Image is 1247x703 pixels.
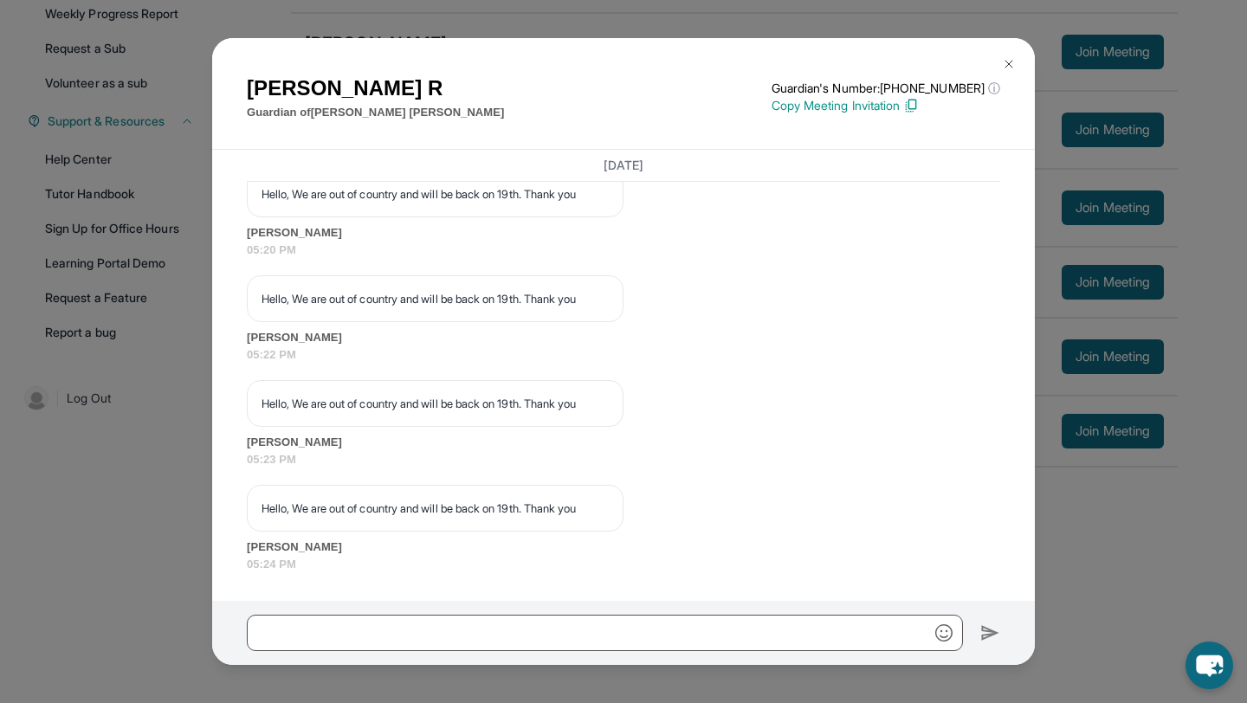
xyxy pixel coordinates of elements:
button: chat-button [1186,642,1233,689]
h1: [PERSON_NAME] R [247,73,504,104]
img: Copy Icon [903,98,919,113]
span: [PERSON_NAME] [247,434,1000,451]
span: [PERSON_NAME] [247,329,1000,346]
span: [PERSON_NAME] [247,539,1000,556]
p: Hello, We are out of country and will be back on 19th. Thank you [262,185,609,203]
h3: [DATE] [247,157,1000,174]
span: 05:23 PM [247,451,1000,468]
img: Send icon [980,622,1000,643]
span: 05:24 PM [247,556,1000,573]
span: ⓘ [988,80,1000,97]
p: Hello, We are out of country and will be back on 19th. Thank you [262,395,609,412]
img: Close Icon [1002,57,1016,71]
p: Copy Meeting Invitation [772,97,1000,114]
p: Hello, We are out of country and will be back on 19th. Thank you [262,290,609,307]
p: Hello, We are out of country and will be back on 19th. Thank you [262,500,609,517]
span: 05:20 PM [247,242,1000,259]
img: Emoji [935,624,953,642]
span: 05:22 PM [247,346,1000,364]
p: Guardian's Number: [PHONE_NUMBER] [772,80,1000,97]
p: Guardian of [PERSON_NAME] [PERSON_NAME] [247,104,504,121]
span: [PERSON_NAME] [247,224,1000,242]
